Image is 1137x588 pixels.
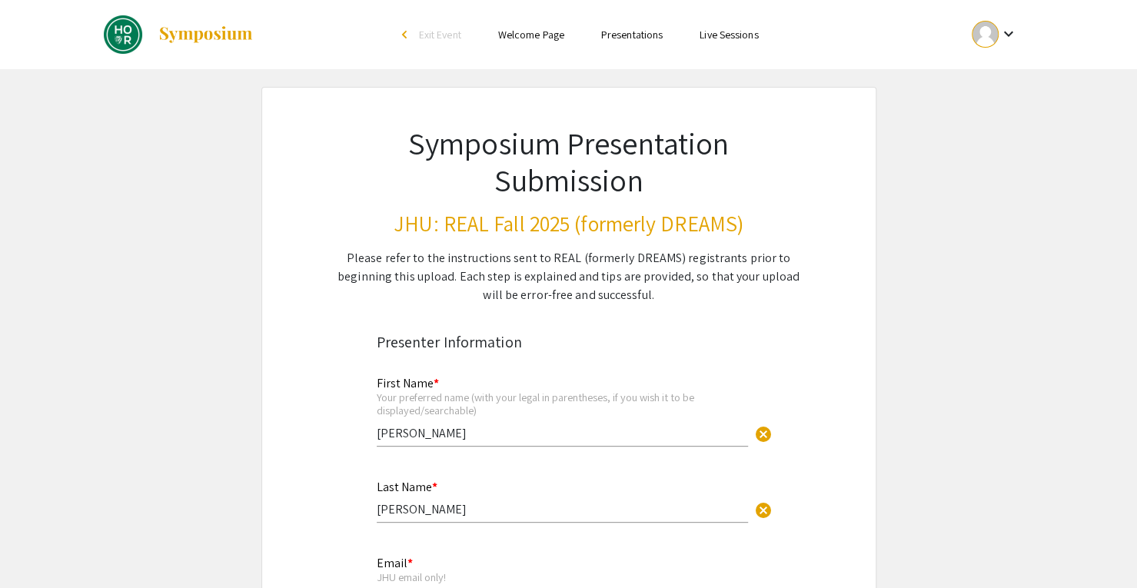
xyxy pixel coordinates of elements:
span: Exit Event [419,28,461,42]
mat-label: Last Name [377,479,437,495]
span: cancel [754,501,773,520]
input: Type Here [377,501,748,517]
a: Welcome Page [498,28,564,42]
input: Type Here [377,425,748,441]
h3: JHU: REAL Fall 2025 (formerly DREAMS) [337,211,801,237]
button: Expand account dropdown [956,17,1033,51]
button: Clear [748,417,779,448]
mat-label: Email [377,555,413,571]
img: JHU: REAL Fall 2025 (formerly DREAMS) [104,15,142,54]
div: Please refer to the instructions sent to REAL (formerly DREAMS) registrants prior to beginning th... [337,249,801,304]
iframe: Chat [12,519,65,576]
a: JHU: REAL Fall 2025 (formerly DREAMS) [104,15,254,54]
div: arrow_back_ios [402,30,411,39]
div: Your preferred name (with your legal in parentheses, if you wish it to be displayed/searchable) [377,390,748,417]
h1: Symposium Presentation Submission [337,125,801,198]
mat-label: First Name [377,375,439,391]
button: Clear [748,494,779,525]
a: Presentations [601,28,663,42]
div: Presenter Information [377,331,761,354]
img: Symposium by ForagerOne [158,25,254,44]
mat-icon: Expand account dropdown [999,25,1017,43]
a: Live Sessions [700,28,758,42]
div: JHU email only! [377,570,748,584]
span: cancel [754,425,773,443]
